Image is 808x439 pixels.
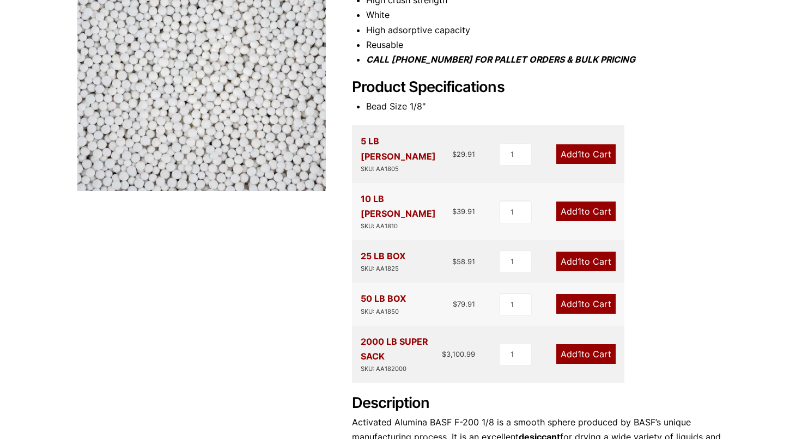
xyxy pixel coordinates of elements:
bdi: 29.91 [452,150,475,158]
i: CALL [PHONE_NUMBER] FOR PALLET ORDERS & BULK PRICING [366,54,635,65]
div: SKU: AA1850 [361,307,406,317]
div: SKU: AA182000 [361,364,442,374]
a: Add1to Cart [556,344,616,364]
bdi: 58.91 [452,257,475,266]
a: Add1to Cart [556,144,616,164]
div: 2000 LB SUPER SACK [361,334,442,374]
li: High adsorptive capacity [366,23,731,38]
div: SKU: AA1810 [361,221,453,231]
li: Bead Size 1/8" [366,99,731,114]
div: 10 LB [PERSON_NAME] [361,192,453,231]
div: 50 LB BOX [361,291,406,316]
a: Add1to Cart [556,202,616,221]
bdi: 3,100.99 [442,350,475,358]
div: 5 LB [PERSON_NAME] [361,134,453,174]
span: 1 [578,206,581,217]
div: 25 LB BOX [361,249,405,274]
bdi: 79.91 [453,300,475,308]
span: 1 [578,149,581,160]
div: SKU: AA1805 [361,164,453,174]
li: Reusable [366,38,731,52]
h2: Description [352,394,731,412]
a: Add1to Cart [556,252,616,271]
span: 1 [578,349,581,359]
li: White [366,8,731,22]
span: $ [452,150,457,158]
a: Add1to Cart [556,294,616,314]
span: $ [442,350,446,358]
h2: Product Specifications [352,78,731,96]
span: 1 [578,256,581,267]
span: $ [453,300,457,308]
span: $ [452,257,457,266]
span: 1 [578,298,581,309]
div: SKU: AA1825 [361,264,405,274]
span: $ [452,207,457,216]
bdi: 39.91 [452,207,475,216]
